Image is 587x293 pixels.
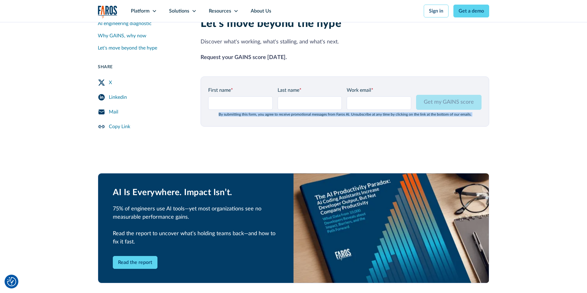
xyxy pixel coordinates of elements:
[98,105,186,119] a: Mail Share
[201,55,287,60] strong: Request your GAINS score [DATE].
[98,44,157,52] div: Let's move beyond the hype
[169,7,189,15] div: Solutions
[109,108,118,116] div: Mail
[424,5,449,17] a: Sign in
[98,64,186,70] div: Share
[113,256,157,269] a: Read the report
[347,87,411,94] label: Work email
[109,79,112,86] div: X
[113,205,279,246] p: 75% of engineers use AI tools—yet most organizations see no measurable performance gains. Read th...
[278,87,342,94] label: Last name
[98,42,186,54] a: Let's move beyond the hype
[98,32,146,39] div: Why GAINS, why now
[208,87,273,94] label: First name
[113,187,279,198] h2: AI Is Everywhere. Impact Isn’t.
[131,7,150,15] div: Platform
[98,90,186,105] a: LinkedIn Share
[7,277,16,286] img: Revisit consent button
[201,17,489,30] h2: Let's move beyond the hype
[453,5,489,17] a: Get a demo
[201,38,489,46] p: Discover what's working, what's stalling, and what's next.
[98,6,117,18] img: Logo of the analytics and reporting company Faros.
[208,112,482,117] div: By submitting this form, you agree to receive promotional messages from Faros Al. Unsubscribe at ...
[209,7,231,15] div: Resources
[293,173,489,283] img: AI Productivity Paradox Report 2025
[98,119,186,134] a: Copy Link
[109,123,130,130] div: Copy Link
[98,30,186,42] a: Why GAINS, why now
[208,87,482,117] form: GAINS Page Form - mid
[109,94,127,101] div: Linkedin
[98,6,117,18] a: home
[416,95,482,110] input: Get my GAINS score
[7,277,16,286] button: Cookie Settings
[98,75,186,90] a: Twitter Share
